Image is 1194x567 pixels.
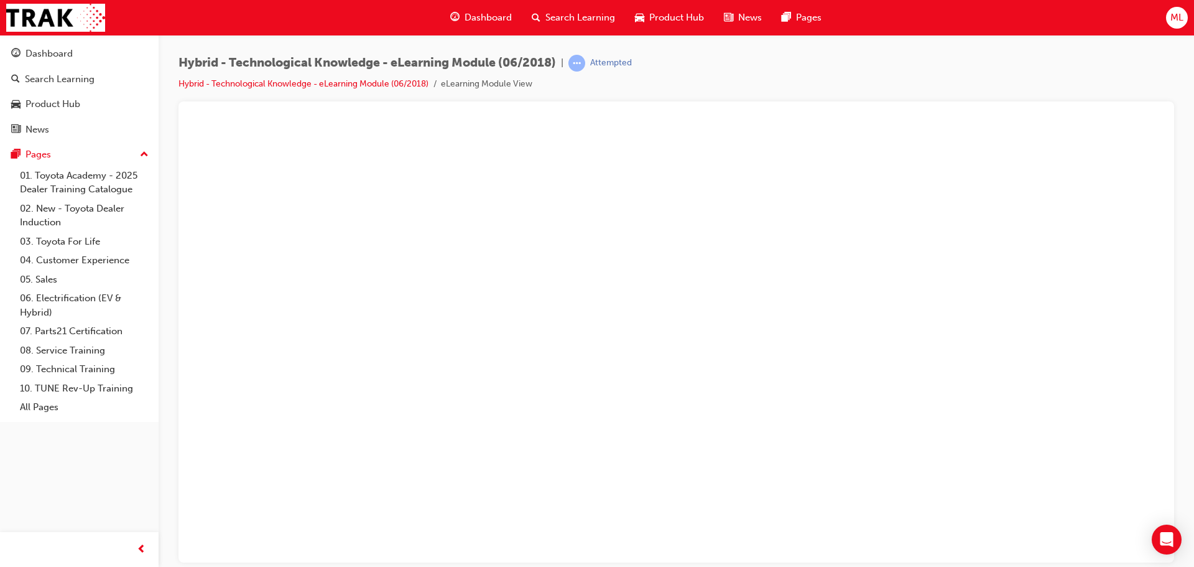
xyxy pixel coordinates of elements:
a: news-iconNews [714,5,772,30]
span: ML [1170,11,1183,25]
a: 08. Service Training [15,341,154,360]
a: guage-iconDashboard [440,5,522,30]
button: ML [1166,7,1188,29]
span: | [561,56,563,70]
a: 02. New - Toyota Dealer Induction [15,199,154,232]
a: search-iconSearch Learning [522,5,625,30]
li: eLearning Module View [441,77,532,91]
div: News [25,123,49,137]
a: Dashboard [5,42,154,65]
span: prev-icon [137,542,146,558]
span: pages-icon [782,10,791,26]
div: Attempted [590,57,632,69]
span: Dashboard [465,11,512,25]
a: car-iconProduct Hub [625,5,714,30]
div: Pages [25,148,51,162]
a: All Pages [15,398,154,417]
span: Hybrid - Technological Knowledge - eLearning Module (06/2018) [178,56,556,70]
a: Search Learning [5,68,154,91]
a: 06. Electrification (EV & Hybrid) [15,289,154,322]
span: search-icon [11,74,20,85]
span: News [738,11,762,25]
div: Open Intercom Messenger [1152,525,1182,555]
div: Dashboard [25,47,73,61]
a: News [5,118,154,141]
a: 03. Toyota For Life [15,232,154,251]
a: Hybrid - Technological Knowledge - eLearning Module (06/2018) [178,78,428,89]
span: up-icon [140,147,149,163]
span: news-icon [724,10,733,26]
span: guage-icon [450,10,460,26]
span: learningRecordVerb_ATTEMPT-icon [568,55,585,72]
span: news-icon [11,124,21,136]
span: car-icon [11,99,21,110]
button: Pages [5,143,154,166]
a: 09. Technical Training [15,360,154,379]
span: search-icon [532,10,540,26]
a: 01. Toyota Academy - 2025 Dealer Training Catalogue [15,166,154,199]
div: Product Hub [25,97,80,111]
span: car-icon [635,10,644,26]
span: guage-icon [11,49,21,60]
a: 07. Parts21 Certification [15,322,154,341]
button: DashboardSearch LearningProduct HubNews [5,40,154,143]
span: Pages [796,11,821,25]
a: 05. Sales [15,270,154,289]
a: 04. Customer Experience [15,251,154,270]
a: Product Hub [5,93,154,116]
span: pages-icon [11,149,21,161]
a: 10. TUNE Rev-Up Training [15,379,154,398]
a: pages-iconPages [772,5,831,30]
span: Search Learning [545,11,615,25]
div: Search Learning [25,72,95,87]
span: Product Hub [649,11,704,25]
img: Trak [6,4,105,32]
